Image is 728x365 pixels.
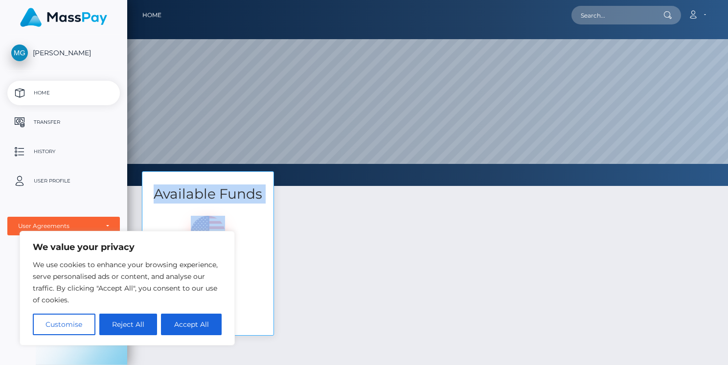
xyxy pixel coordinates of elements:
a: Home [142,5,161,25]
button: User Agreements [7,217,120,235]
p: History [11,144,116,159]
button: Customise [33,314,95,335]
h3: Available Funds [142,184,273,204]
button: Accept All [161,314,222,335]
p: User Profile [11,174,116,188]
img: MassPay [20,8,107,27]
img: USD.png [191,216,225,250]
a: Home [7,81,120,105]
div: We value your privacy [20,231,235,345]
span: [PERSON_NAME] [7,48,120,57]
a: User Profile [7,169,120,193]
div: User Agreements [18,222,98,230]
p: We use cookies to enhance your browsing experience, serve personalised ads or content, and analys... [33,259,222,306]
div: USD Balance [142,204,273,305]
button: Reject All [99,314,158,335]
a: History [7,139,120,164]
input: Search... [571,6,663,24]
p: We value your privacy [33,241,222,253]
p: Transfer [11,115,116,130]
p: Home [11,86,116,100]
a: Transfer [7,110,120,135]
